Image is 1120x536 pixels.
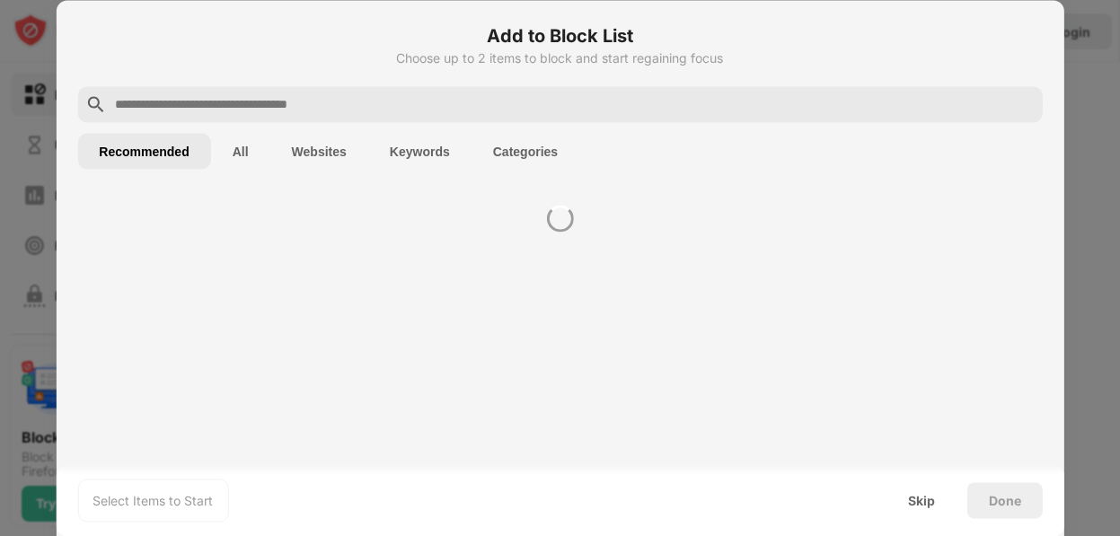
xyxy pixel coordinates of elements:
button: Websites [270,133,368,169]
img: search.svg [84,93,106,115]
button: Recommended [77,133,210,169]
h6: Add to Block List [77,22,1042,48]
div: Choose up to 2 items to block and start regaining focus [77,50,1042,65]
div: Skip [908,493,935,507]
div: Select Items to Start [93,491,213,509]
button: All [211,133,270,169]
button: Categories [472,133,579,169]
div: Done [989,493,1021,507]
button: Keywords [368,133,472,169]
